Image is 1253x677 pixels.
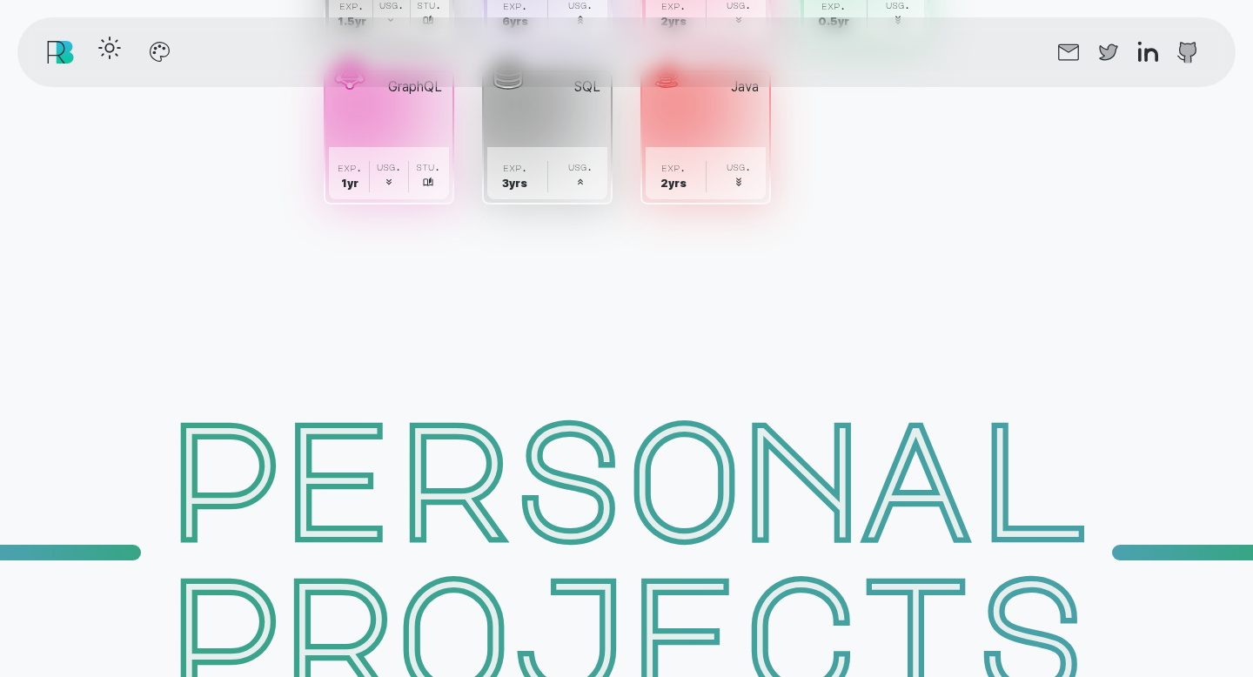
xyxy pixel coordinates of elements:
[341,178,358,190] span: 1 year
[423,15,433,28] span: I've been studying this recently
[575,177,586,190] span: I've been using this recently
[377,163,401,172] span: usage
[379,1,404,10] span: usage
[893,15,903,25] svg: I haven't used this in the last five years
[164,396,280,553] span: p
[727,163,751,172] span: usage
[660,178,687,190] span: 2 years
[417,1,441,10] span: studying
[742,396,858,553] span: n
[642,72,769,203] button: Javaexp.2yrsusg.
[734,177,744,187] svg: I haven't used this in the last five years
[385,15,396,25] svg: I haven't used this in the last year
[396,396,512,553] span: r
[575,177,586,187] svg: I've been using this recently
[821,2,846,11] span: experience
[893,15,903,28] span: I haven't used this in the last five years
[661,164,686,173] span: experience
[661,2,686,11] span: experience
[423,177,433,190] span: I've been studying this recently
[280,396,396,553] span: e
[384,177,394,190] span: I haven't used this in the last two years
[502,178,527,190] span: 3 years
[734,15,744,25] svg: I haven't used this in the last two years
[511,396,626,553] span: s
[973,396,1089,553] span: l
[484,72,611,203] button: SQLexp.3yrsusg.
[503,164,527,173] span: experience
[886,1,910,10] span: usage
[568,1,593,10] span: usage
[385,15,396,28] span: I haven't used this in the last year
[325,72,452,203] button: GraphQLexp.1yrusg.stu.
[416,163,440,172] span: studying
[338,16,366,28] span: 1.5 year
[503,2,527,11] span: experience
[384,177,394,187] svg: I haven't used this in the last two years
[339,2,364,11] span: experience
[575,15,586,25] svg: I've been using this everyday
[734,15,744,28] span: I haven't used this in the last two years
[818,16,849,28] span: 0.5 year
[423,15,433,25] svg: I've been studying this recently
[660,16,687,28] span: 2 years
[575,15,586,28] span: I've been using this everyday
[338,164,362,173] span: experience
[568,163,593,172] span: usage
[727,1,751,10] span: usage
[423,177,433,187] svg: I've been studying this recently
[502,16,528,28] span: 6 years
[858,396,974,553] span: a
[734,177,744,190] span: I haven't used this in the last five years
[626,396,742,553] span: o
